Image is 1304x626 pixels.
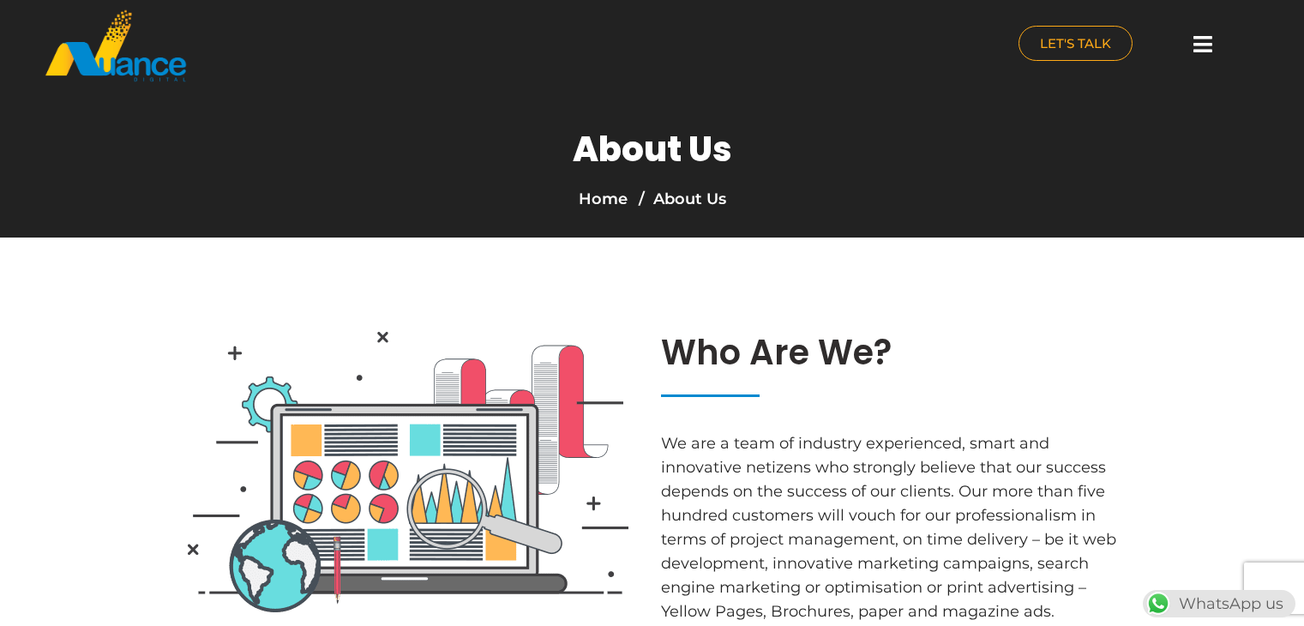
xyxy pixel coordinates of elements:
span: LET'S TALK [1040,37,1111,50]
a: LET'S TALK [1019,26,1133,61]
h1: About Us [573,129,732,170]
div: WhatsApp us [1143,590,1295,617]
a: nuance-qatar_logo [44,9,644,83]
a: Home [579,190,628,208]
h2: Who Are We? [661,332,1133,373]
img: WhatsApp [1145,590,1172,617]
li: About Us [634,187,726,211]
img: nuance-qatar_logo [44,9,188,83]
p: We are a team of industry experienced, smart and innovative netizens who strongly believe that ou... [661,431,1133,623]
a: WhatsAppWhatsApp us [1143,594,1295,613]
